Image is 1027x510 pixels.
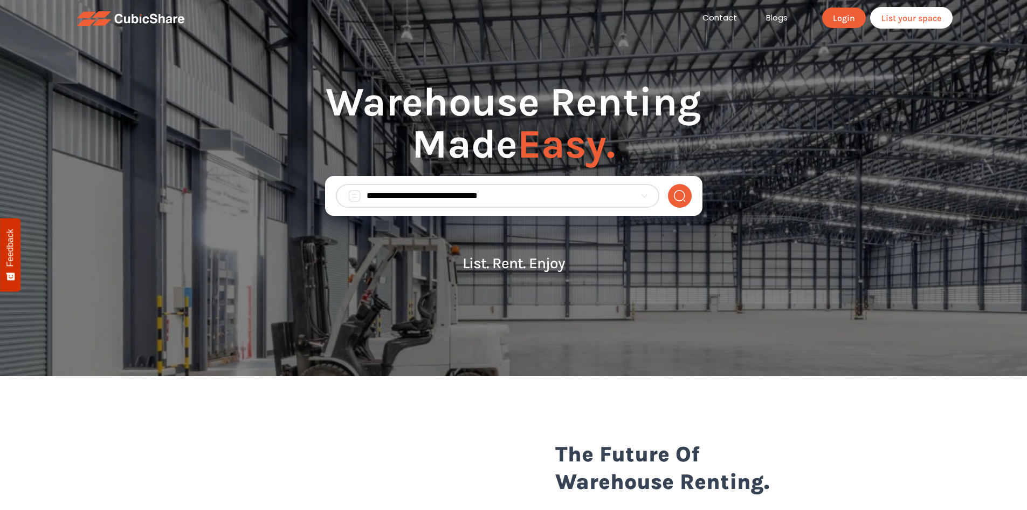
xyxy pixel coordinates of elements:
a: Blogs [752,12,802,24]
img: search_box.png [348,189,361,202]
span: Feedback [5,229,15,267]
span: Easy. [518,120,615,168]
img: search-normal.png [673,189,686,202]
a: Contact [688,12,752,24]
a: Login [822,8,866,28]
p: List. Rent. Enjoy [325,255,702,271]
a: List your space [870,7,953,29]
h1: Warehouse Renting Made [325,81,702,176]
